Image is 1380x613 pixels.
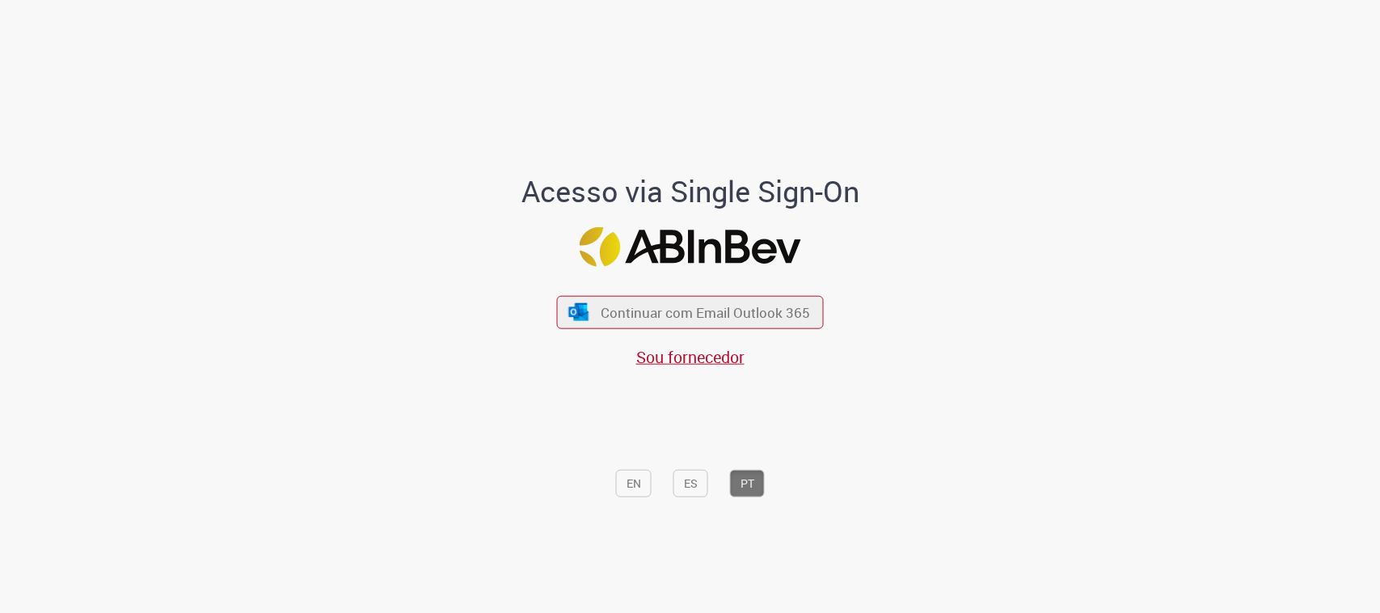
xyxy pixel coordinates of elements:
button: PT [730,470,765,497]
button: ES [673,470,708,497]
span: Continuar com Email Outlook 365 [601,303,810,322]
a: Sou fornecedor [636,346,745,368]
button: ícone Azure/Microsoft 360 Continuar com Email Outlook 365 [557,296,824,329]
img: ícone Azure/Microsoft 360 [567,303,589,320]
button: EN [616,470,652,497]
h1: Acesso via Single Sign-On [466,175,914,208]
img: Logo ABInBev [580,226,801,266]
